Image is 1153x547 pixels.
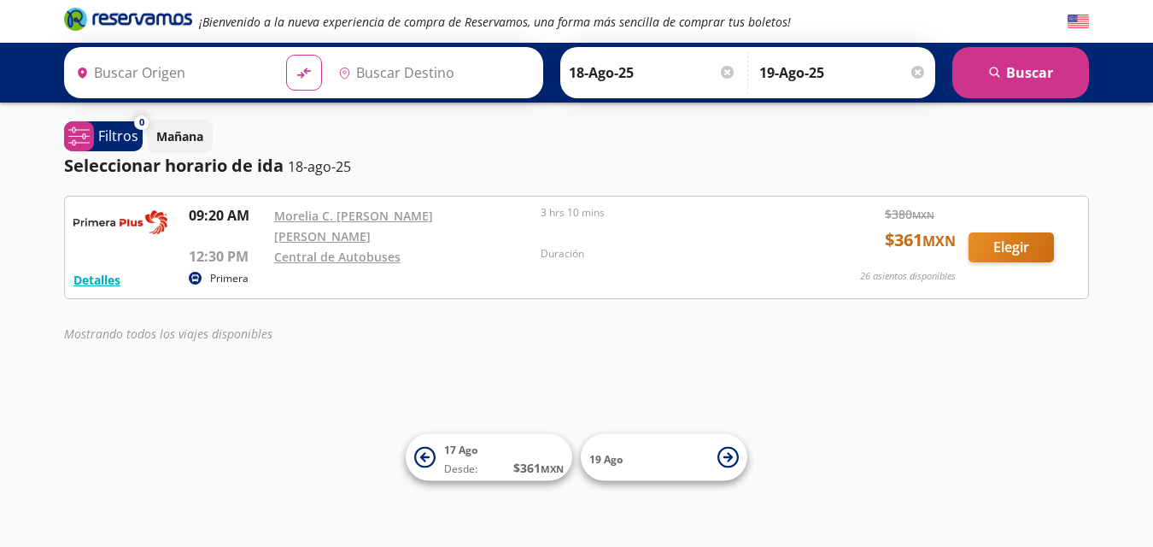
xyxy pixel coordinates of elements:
[541,462,564,475] small: MXN
[64,153,284,179] p: Seleccionar horario de ida
[274,249,401,265] a: Central de Autobuses
[444,462,477,477] span: Desde:
[589,451,623,466] span: 19 Ago
[860,269,956,284] p: 26 asientos disponibles
[69,51,272,94] input: Buscar Origen
[581,434,747,481] button: 19 Ago
[969,232,1054,262] button: Elegir
[541,205,799,221] p: 3 hrs 10 mins
[331,51,535,94] input: Buscar Destino
[64,121,143,151] button: 0Filtros
[98,126,138,146] p: Filtros
[885,205,934,223] span: $ 380
[952,47,1089,98] button: Buscar
[199,14,791,30] em: ¡Bienvenido a la nueva experiencia de compra de Reservamos, una forma más sencilla de comprar tus...
[210,271,249,286] p: Primera
[444,443,477,457] span: 17 Ago
[274,208,433,244] a: Morelia C. [PERSON_NAME] [PERSON_NAME]
[541,246,799,262] p: Duración
[406,434,572,481] button: 17 AgoDesde:$361MXN
[64,6,192,32] i: Brand Logo
[139,115,144,130] span: 0
[288,156,351,177] p: 18-ago-25
[513,459,564,477] span: $ 361
[73,205,167,239] img: RESERVAMOS
[1068,11,1089,32] button: English
[189,205,266,226] p: 09:20 AM
[189,246,266,267] p: 12:30 PM
[759,51,927,94] input: Opcional
[569,51,736,94] input: Elegir Fecha
[156,127,203,145] p: Mañana
[922,232,956,250] small: MXN
[885,227,956,253] span: $ 361
[64,6,192,37] a: Brand Logo
[147,120,213,153] button: Mañana
[912,209,934,221] small: MXN
[73,271,120,289] button: Detalles
[64,326,272,342] em: Mostrando todos los viajes disponibles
